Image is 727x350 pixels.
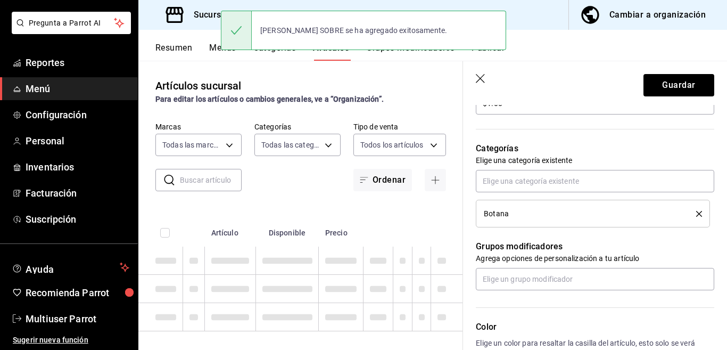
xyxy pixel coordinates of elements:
span: Personal [26,134,129,148]
button: Resumen [155,43,192,61]
p: Grupos modificadores [476,240,714,253]
button: Ordenar [353,169,412,191]
input: Elige una categoría existente [476,170,714,192]
button: Pregunta a Parrot AI [12,12,131,34]
span: Todos los artículos [360,140,424,150]
button: delete [689,211,702,217]
span: Reportes [26,55,129,70]
input: Elige un grupo modificador [476,268,714,290]
div: Cambiar a organización [609,7,706,22]
button: Guardar [643,74,714,96]
span: Sugerir nueva función [13,335,129,346]
span: Multiuser Parrot [26,312,129,326]
th: Precio [319,213,363,247]
h3: Sucursal: [PERSON_NAME] (Inari) [185,9,324,21]
th: Disponible [255,213,319,247]
label: Tipo de venta [353,123,446,131]
input: Buscar artículo [180,169,242,191]
p: Agrega opciones de personalización a tu artículo [476,253,714,264]
span: Todas las marcas, Sin marca [162,140,222,150]
span: Todas las categorías, Sin categoría [261,140,321,150]
span: Configuración [26,108,129,122]
button: Menús [209,43,236,61]
span: Suscripción [26,212,129,226]
div: navigation tabs [155,43,727,61]
strong: Para editar los artículos o cambios generales, ve a “Organización”. [155,95,384,103]
span: Facturación [26,186,129,200]
div: [PERSON_NAME] SOBRE se ha agregado exitosamente. [252,19,456,42]
span: Ayuda [26,261,115,274]
span: Botana [484,210,509,217]
label: Categorías [254,123,341,131]
p: Elige una categoría existente [476,155,714,166]
p: Color [476,321,714,333]
p: Categorías [476,142,714,155]
span: Recomienda Parrot [26,286,129,300]
span: Pregunta a Parrot AI [29,18,114,29]
a: Pregunta a Parrot AI [7,25,131,36]
th: Artículo [205,213,256,247]
div: Artículos sucursal [155,78,241,94]
span: Inventarios [26,160,129,174]
label: Marcas [155,123,242,131]
span: Menú [26,82,129,96]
